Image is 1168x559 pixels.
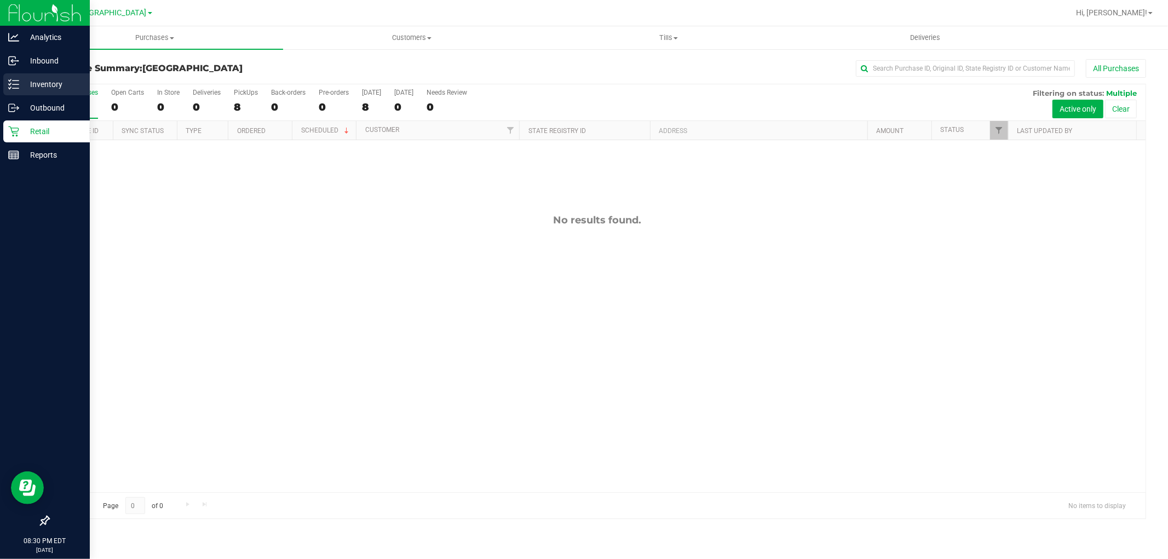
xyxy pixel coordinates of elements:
[234,101,258,113] div: 8
[48,64,414,73] h3: Purchase Summary:
[283,26,540,49] a: Customers
[157,101,180,113] div: 0
[271,89,306,96] div: Back-orders
[650,121,867,140] th: Address
[19,54,85,67] p: Inbound
[26,26,283,49] a: Purchases
[72,8,147,18] span: [GEOGRAPHIC_DATA]
[193,89,221,96] div: Deliveries
[237,127,266,135] a: Ordered
[427,89,467,96] div: Needs Review
[1052,100,1103,118] button: Active only
[193,101,221,113] div: 0
[365,126,399,134] a: Customer
[540,33,796,43] span: Tills
[111,101,144,113] div: 0
[19,148,85,162] p: Reports
[157,89,180,96] div: In Store
[1106,89,1137,97] span: Multiple
[1033,89,1104,97] span: Filtering on status:
[8,79,19,90] inline-svg: Inventory
[528,127,586,135] a: State Registry ID
[895,33,955,43] span: Deliveries
[394,89,413,96] div: [DATE]
[362,101,381,113] div: 8
[122,127,164,135] a: Sync Status
[301,126,351,134] a: Scheduled
[540,26,797,49] a: Tills
[1076,8,1147,17] span: Hi, [PERSON_NAME]!
[1086,59,1146,78] button: All Purchases
[271,101,306,113] div: 0
[49,214,1146,226] div: No results found.
[940,126,964,134] a: Status
[1105,100,1137,118] button: Clear
[94,497,172,514] span: Page of 0
[19,78,85,91] p: Inventory
[990,121,1008,140] a: Filter
[797,26,1054,49] a: Deliveries
[394,101,413,113] div: 0
[5,536,85,546] p: 08:30 PM EDT
[8,32,19,43] inline-svg: Analytics
[19,101,85,114] p: Outbound
[876,127,904,135] a: Amount
[856,60,1075,77] input: Search Purchase ID, Original ID, State Registry ID or Customer Name...
[5,546,85,554] p: [DATE]
[1060,497,1135,514] span: No items to display
[11,471,44,504] iframe: Resource center
[284,33,539,43] span: Customers
[319,89,349,96] div: Pre-orders
[19,31,85,44] p: Analytics
[8,55,19,66] inline-svg: Inbound
[186,127,202,135] a: Type
[8,102,19,113] inline-svg: Outbound
[234,89,258,96] div: PickUps
[19,125,85,138] p: Retail
[1017,127,1073,135] a: Last Updated By
[362,89,381,96] div: [DATE]
[319,101,349,113] div: 0
[142,63,243,73] span: [GEOGRAPHIC_DATA]
[8,126,19,137] inline-svg: Retail
[501,121,519,140] a: Filter
[26,33,283,43] span: Purchases
[427,101,467,113] div: 0
[8,149,19,160] inline-svg: Reports
[111,89,144,96] div: Open Carts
